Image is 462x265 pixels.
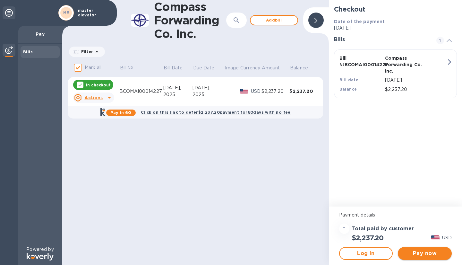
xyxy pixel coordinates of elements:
h2: $2,237.20 [352,234,384,242]
div: [DATE], [193,84,224,91]
div: 2025 [163,91,193,98]
p: [DATE] [334,25,457,31]
img: USD [431,235,440,240]
p: Bill № [120,65,133,71]
b: Bills [23,49,33,54]
b: Click on this link to defer $2,237.20 payment for 60 days with no fee [141,110,291,115]
p: Payment details [339,212,452,218]
span: Amount [262,65,288,71]
button: Addbill [250,15,298,25]
p: Mark all [85,64,101,71]
img: USD [240,89,248,93]
p: Due Date [193,65,215,71]
p: master elevator [78,8,110,17]
span: 1 [436,37,444,44]
p: Compass Forwarding Co. Inc. [385,55,428,74]
span: Bill № [120,65,141,71]
h2: Checkout [334,5,457,13]
b: Balance [339,87,357,92]
span: Balance [290,65,316,71]
p: Amount [262,65,280,71]
p: Balance [290,65,308,71]
div: BCOMAI00014227 [119,88,163,95]
button: Bill №BCOMAI00014227Compass Forwarding Co. Inc.Bill date[DATE]Balance$2,237.20 [334,49,457,98]
div: $2,237.20 [261,88,290,95]
button: Log in [339,247,393,260]
u: Actions [84,95,103,100]
p: Filter [79,49,93,54]
p: USD [442,234,452,241]
p: [DATE] [385,77,446,84]
b: Bill date [339,77,359,82]
p: In checkout [86,82,111,88]
p: Bill № BCOMAI00014227 [339,55,382,68]
h3: Total paid by customer [352,226,414,232]
span: Pay now [403,250,447,257]
span: Add bill [256,16,292,24]
p: Powered by [26,246,54,253]
p: USD [251,88,261,95]
h3: Bills [334,37,429,43]
p: Image [225,65,239,71]
span: Log in [345,250,387,257]
div: 2025 [193,91,224,98]
div: = [339,224,349,234]
span: Bill Date [164,65,191,71]
p: Pay [23,31,57,37]
button: Pay now [398,247,452,260]
b: Date of the payment [334,19,385,24]
div: [DATE], [163,84,193,91]
p: $2,237.20 [385,86,446,93]
span: Due Date [193,65,223,71]
p: Bill Date [164,65,183,71]
b: ME [63,10,69,15]
div: $2,237.20 [289,88,318,94]
img: Logo [27,253,54,261]
p: Currency [240,65,260,71]
b: Pay in 60 [110,110,131,115]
